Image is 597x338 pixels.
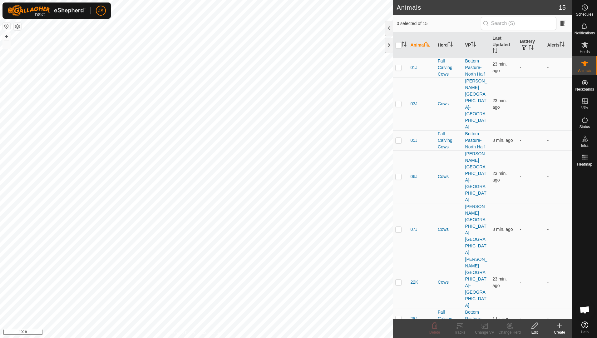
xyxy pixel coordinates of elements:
span: 28J [410,316,417,322]
input: Search (S) [481,17,556,30]
span: Animals [578,69,591,72]
a: [PERSON_NAME] [GEOGRAPHIC_DATA]-[GEOGRAPHIC_DATA] [465,78,487,129]
div: Fall Calving Cows [438,58,460,77]
div: Tracks [447,330,472,335]
td: - [545,130,572,150]
td: - [545,309,572,329]
a: [PERSON_NAME] [GEOGRAPHIC_DATA]-[GEOGRAPHIC_DATA] [465,204,487,255]
td: - [545,57,572,77]
p-sorticon: Activate to sort [492,49,497,54]
span: Sep 5, 2025, 10:35 PM [492,62,507,73]
p-sorticon: Activate to sort [402,42,407,47]
td: - [517,57,545,77]
img: Gallagher Logo [7,5,86,16]
td: - [517,256,545,309]
button: Map Layers [14,23,21,30]
span: Help [581,330,589,334]
span: Delete [429,330,440,335]
td: - [517,150,545,203]
span: Sep 5, 2025, 10:50 PM [492,138,513,143]
div: Cows [438,101,460,107]
td: - [545,203,572,256]
span: Status [579,125,590,129]
span: 06J [410,173,417,180]
span: Sep 5, 2025, 9:35 PM [492,316,510,321]
p-sorticon: Activate to sort [425,42,430,47]
span: 01J [410,64,417,71]
a: Contact Us [203,330,221,336]
div: Cows [438,173,460,180]
th: Last Updated [490,32,517,58]
span: Sep 5, 2025, 10:35 PM [492,98,507,110]
td: - [545,150,572,203]
td: - [545,77,572,130]
p-sorticon: Activate to sort [529,46,534,51]
span: 03J [410,101,417,107]
h2: Animals [397,4,559,11]
div: Fall Calving Cows [438,309,460,329]
span: 0 selected of 15 [397,20,481,27]
th: Animal [408,32,435,58]
th: Herd [435,32,463,58]
span: 05J [410,137,417,144]
span: Sep 5, 2025, 10:35 PM [492,276,507,288]
td: - [517,130,545,150]
a: [PERSON_NAME] [GEOGRAPHIC_DATA]-[GEOGRAPHIC_DATA] [465,151,487,202]
th: Battery [517,32,545,58]
a: [PERSON_NAME] [GEOGRAPHIC_DATA]-[GEOGRAPHIC_DATA] [465,257,487,308]
th: Alerts [545,32,572,58]
a: Bottom Pasture-North Half [465,131,485,149]
td: - [545,256,572,309]
button: + [3,33,10,40]
span: Sep 5, 2025, 10:35 PM [492,171,507,182]
span: Sep 5, 2025, 10:50 PM [492,227,513,232]
a: Bottom Pasture-North Half [465,310,485,328]
div: Cows [438,226,460,233]
td: - [517,77,545,130]
div: Edit [522,330,547,335]
a: Bottom Pasture-North Half [465,58,485,77]
a: Help [572,319,597,336]
p-sorticon: Activate to sort [560,42,565,47]
span: 15 [559,3,566,12]
td: - [517,203,545,256]
span: Herds [580,50,590,54]
td: - [517,309,545,329]
div: Create [547,330,572,335]
span: Infra [581,144,588,147]
a: Privacy Policy [172,330,195,336]
span: Neckbands [575,87,594,91]
span: JS [98,7,103,14]
span: VPs [581,106,588,110]
p-sorticon: Activate to sort [448,42,453,47]
span: Schedules [576,12,593,16]
div: Cows [438,279,460,286]
a: Open chat [575,301,594,319]
div: Fall Calving Cows [438,131,460,150]
div: Change VP [472,330,497,335]
span: Notifications [575,31,595,35]
button: Reset Map [3,22,10,30]
div: Change Herd [497,330,522,335]
button: – [3,41,10,48]
p-sorticon: Activate to sort [471,42,476,47]
span: Heatmap [577,162,592,166]
span: 22K [410,279,418,286]
span: 07J [410,226,417,233]
th: VP [463,32,490,58]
